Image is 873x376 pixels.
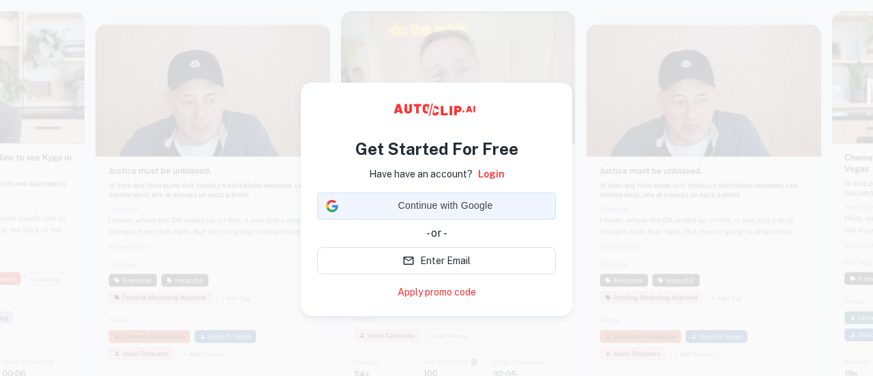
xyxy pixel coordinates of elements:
h4: Get Started For Free [355,136,518,161]
p: Have have an account? [369,167,473,182]
a: Login [478,167,505,182]
a: Apply promo code [398,285,476,300]
button: Enter Email [317,247,556,274]
div: Continue with Google [317,192,556,220]
span: Continue with Google [344,199,547,213]
div: - or - [317,225,556,242]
